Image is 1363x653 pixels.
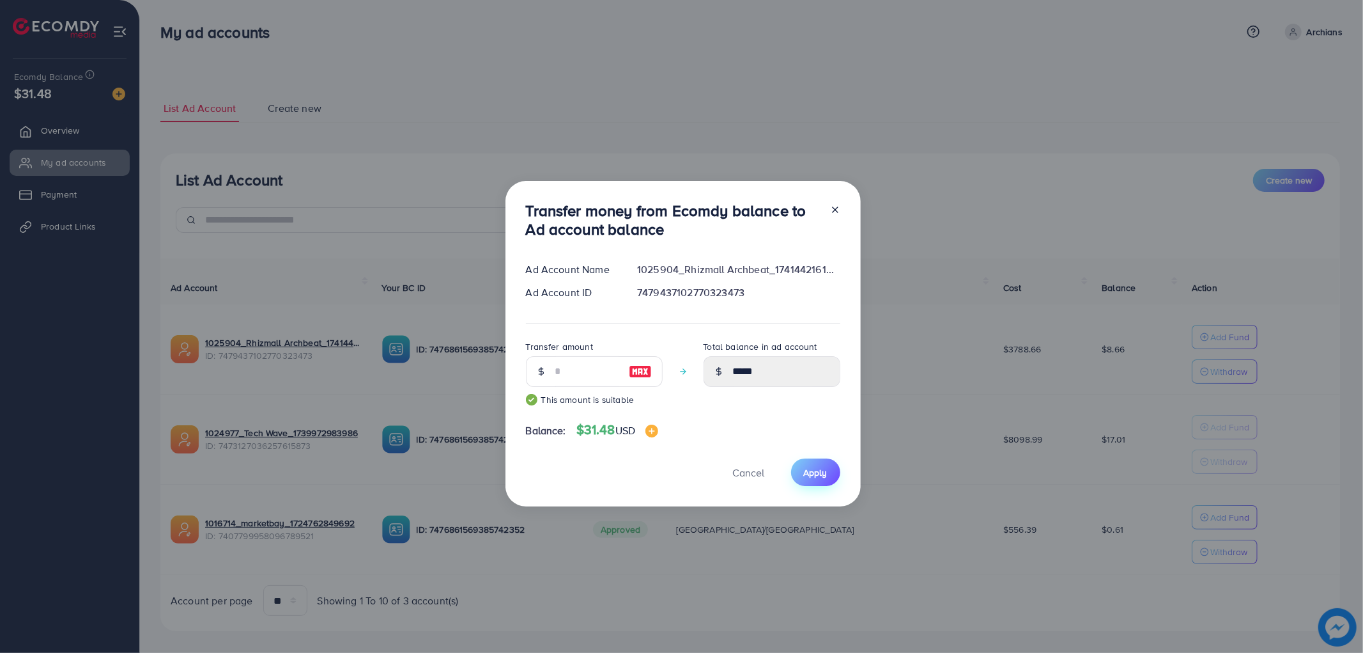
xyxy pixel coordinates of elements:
[733,466,765,480] span: Cancel
[526,201,820,239] h3: Transfer money from Ecomdy balance to Ad account balance
[629,364,652,379] img: image
[526,423,566,438] span: Balance:
[526,393,663,406] small: This amount is suitable
[516,262,628,277] div: Ad Account Name
[615,423,635,437] span: USD
[526,394,537,405] img: guide
[804,466,828,479] span: Apply
[645,425,658,437] img: image
[576,422,658,438] h4: $31.48
[627,285,850,300] div: 7479437102770323473
[516,285,628,300] div: Ad Account ID
[704,340,817,353] label: Total balance in ad account
[791,459,840,486] button: Apply
[526,340,593,353] label: Transfer amount
[717,459,781,486] button: Cancel
[627,262,850,277] div: 1025904_Rhizmall Archbeat_1741442161001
